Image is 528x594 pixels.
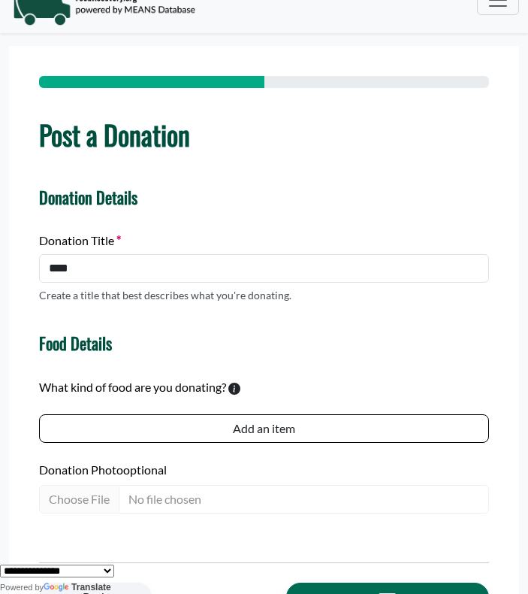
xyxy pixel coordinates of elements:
label: What kind of food are you donating? [39,378,226,396]
label: Donation Photo [39,461,489,479]
h1: Post a Donation [39,118,489,150]
a: Translate [44,582,111,592]
span: optional [123,462,167,477]
img: Google Translate [44,583,71,593]
button: Add an item [39,414,489,443]
h4: Food Details [39,333,112,353]
p: Create a title that best describes what you're donating. [39,287,291,303]
h4: Donation Details [39,187,489,207]
svg: To calculate environmental impacts, we follow the Food Loss + Waste Protocol [228,383,240,395]
label: Donation Title [39,232,121,250]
